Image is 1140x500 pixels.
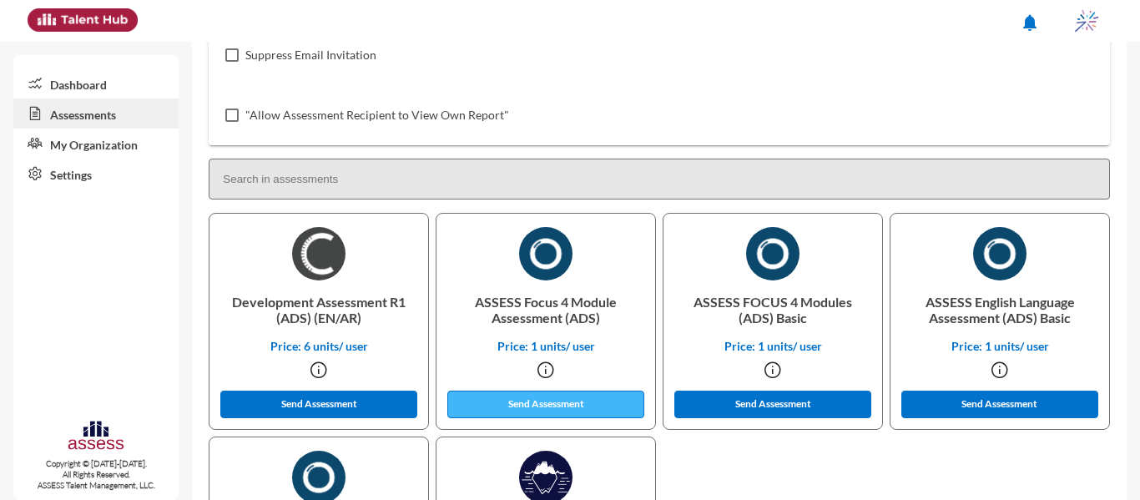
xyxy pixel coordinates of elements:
[245,45,376,65] span: Suppress Email Invitation
[13,68,179,98] a: Dashboard
[447,391,644,418] button: Send Assessment
[13,458,179,491] p: Copyright © [DATE]-[DATE]. All Rights Reserved. ASSESS Talent Management, LLC.
[13,98,179,129] a: Assessments
[677,339,869,353] p: Price: 1 units/ user
[677,280,869,339] p: ASSESS FOCUS 4 Modules (ADS) Basic
[13,159,179,189] a: Settings
[220,391,417,418] button: Send Assessment
[674,391,871,418] button: Send Assessment
[223,280,415,339] p: Development Assessment R1 (ADS) (EN/AR)
[1020,13,1040,33] mat-icon: notifications
[904,280,1096,339] p: ASSESS English Language Assessment (ADS) Basic
[450,280,642,339] p: ASSESS Focus 4 Module Assessment (ADS)
[13,129,179,159] a: My Organization
[67,419,124,455] img: assesscompany-logo.png
[245,105,509,125] span: "Allow Assessment Recipient to View Own Report"
[209,159,1110,199] input: Search in assessments
[223,339,415,353] p: Price: 6 units/ user
[450,339,642,353] p: Price: 1 units/ user
[904,339,1096,353] p: Price: 1 units/ user
[901,391,1098,418] button: Send Assessment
